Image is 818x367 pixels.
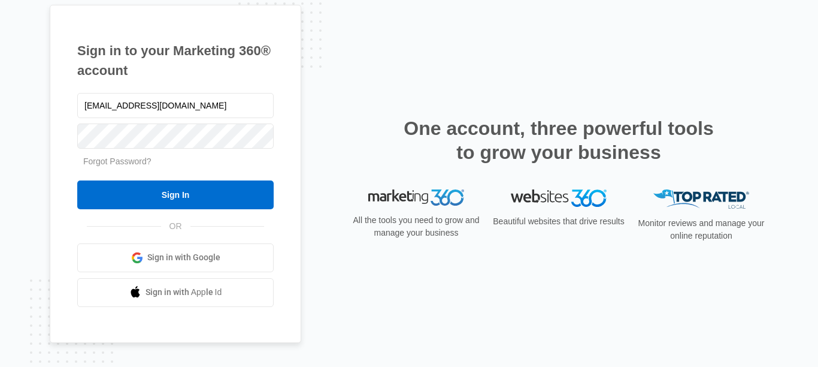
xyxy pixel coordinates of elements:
span: Sign in with Apple Id [146,286,222,299]
a: Sign in with Apple Id [77,278,274,307]
input: Email [77,93,274,118]
h1: Sign in to your Marketing 360® account [77,41,274,80]
span: Sign in with Google [147,251,220,264]
input: Sign In [77,181,274,209]
img: Websites 360 [511,189,607,207]
p: All the tools you need to grow and manage your business [349,214,483,239]
a: Forgot Password? [83,157,152,166]
a: Sign in with Google [77,243,274,272]
img: Marketing 360 [368,189,464,206]
p: Beautiful websites that drive results [492,215,626,228]
span: OR [161,220,190,233]
h2: One account, three powerful tools to grow your business [400,116,717,164]
img: Top Rated Local [653,189,749,209]
p: Monitor reviews and manage your online reputation [634,217,768,242]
